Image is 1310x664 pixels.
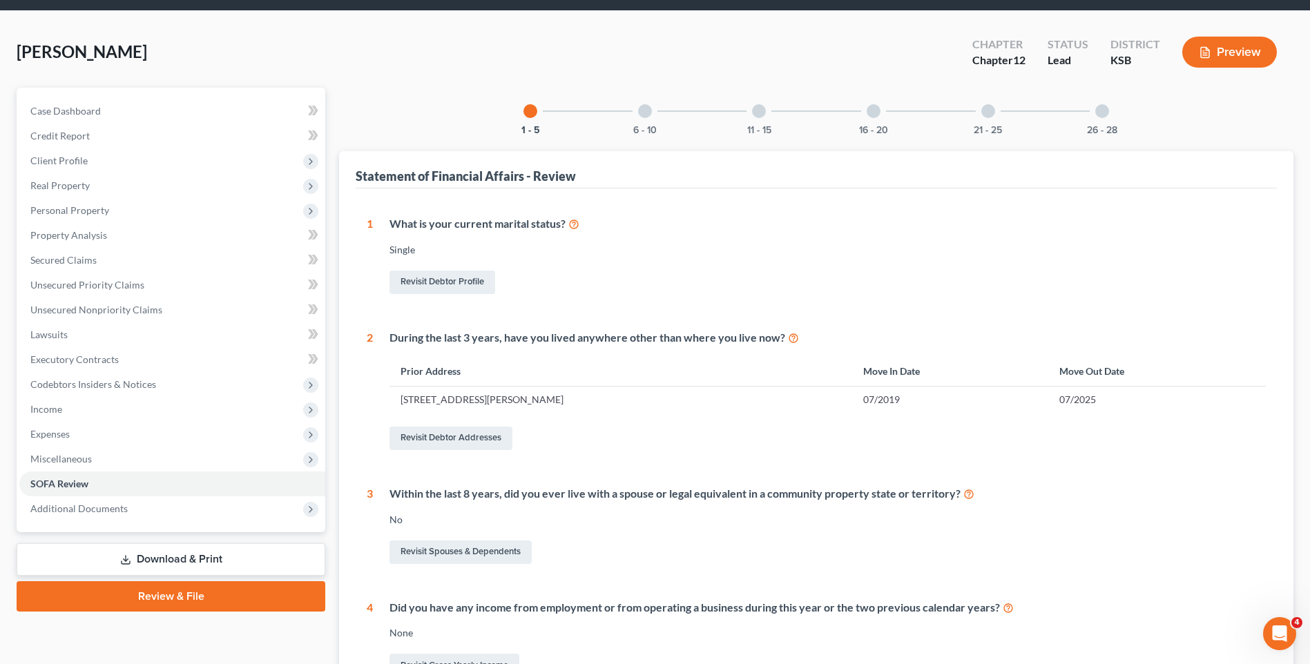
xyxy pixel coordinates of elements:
[30,204,109,216] span: Personal Property
[1182,37,1277,68] button: Preview
[17,581,325,612] a: Review & File
[356,168,576,184] div: Statement of Financial Affairs - Review
[30,378,156,390] span: Codebtors Insiders & Notices
[30,453,92,465] span: Miscellaneous
[30,179,90,191] span: Real Property
[1087,126,1117,135] button: 26 - 28
[19,248,325,273] a: Secured Claims
[972,37,1025,52] div: Chapter
[17,41,147,61] span: [PERSON_NAME]
[19,347,325,372] a: Executory Contracts
[389,626,1266,640] div: None
[19,471,325,496] a: SOFA Review
[389,600,1266,616] div: Did you have any income from employment or from operating a business during this year or the two ...
[633,126,657,135] button: 6 - 10
[30,353,119,365] span: Executory Contracts
[30,304,162,315] span: Unsecured Nonpriority Claims
[19,223,325,248] a: Property Analysis
[19,297,325,322] a: Unsecured Nonpriority Claims
[30,502,128,514] span: Additional Documents
[1291,617,1302,628] span: 4
[859,126,888,135] button: 16 - 20
[389,427,512,450] a: Revisit Debtor Addresses
[974,126,1002,135] button: 21 - 25
[389,271,495,294] a: Revisit Debtor Profile
[747,126,771,135] button: 11 - 15
[389,540,532,564] a: Revisit Spouses & Dependents
[521,126,540,135] button: 1 - 5
[19,322,325,347] a: Lawsuits
[1048,52,1088,68] div: Lead
[1110,37,1160,52] div: District
[30,279,144,291] span: Unsecured Priority Claims
[30,254,97,266] span: Secured Claims
[389,330,1266,346] div: During the last 3 years, have you lived anywhere other than where you live now?
[389,513,1266,527] div: No
[852,387,1049,413] td: 07/2019
[1263,617,1296,650] iframe: Intercom live chat
[389,356,851,386] th: Prior Address
[1013,53,1025,66] span: 12
[19,124,325,148] a: Credit Report
[1048,356,1266,386] th: Move Out Date
[30,403,62,415] span: Income
[1048,37,1088,52] div: Status
[852,356,1049,386] th: Move In Date
[19,273,325,297] a: Unsecured Priority Claims
[30,428,70,440] span: Expenses
[30,105,101,117] span: Case Dashboard
[30,155,88,166] span: Client Profile
[1048,387,1266,413] td: 07/2025
[17,543,325,576] a: Download & Print
[1110,52,1160,68] div: KSB
[19,99,325,124] a: Case Dashboard
[30,130,90,141] span: Credit Report
[30,478,88,489] span: SOFA Review
[389,243,1266,257] div: Single
[367,486,373,567] div: 3
[30,329,68,340] span: Lawsuits
[389,486,1266,502] div: Within the last 8 years, did you ever live with a spouse or legal equivalent in a community prope...
[30,229,107,241] span: Property Analysis
[367,330,373,453] div: 2
[367,216,373,297] div: 1
[389,216,1266,232] div: What is your current marital status?
[389,387,851,413] td: [STREET_ADDRESS][PERSON_NAME]
[972,52,1025,68] div: Chapter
